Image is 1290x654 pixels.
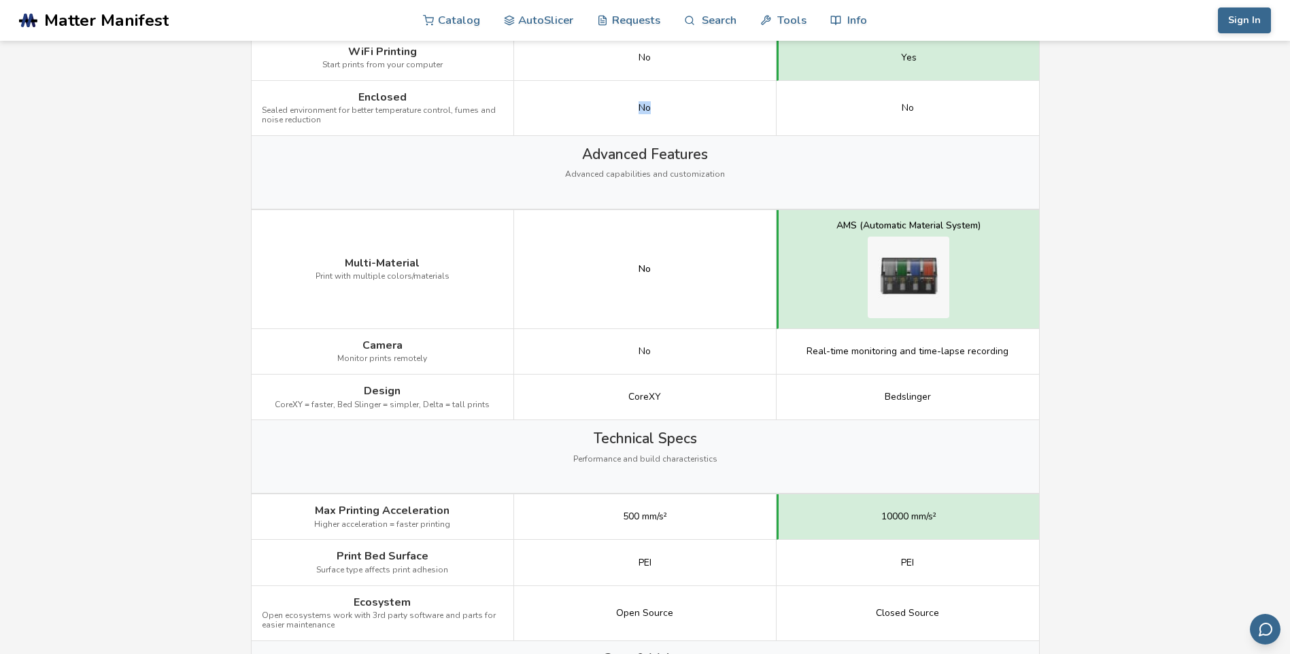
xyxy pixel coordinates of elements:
[639,264,651,275] div: No
[639,52,651,63] span: No
[639,103,651,114] span: No
[1218,7,1271,33] button: Sign In
[902,103,914,114] span: No
[628,392,661,402] span: CoreXY
[582,146,708,162] span: Advanced Features
[901,52,917,63] span: Yes
[573,455,717,464] span: Performance and build characteristics
[348,46,417,58] span: WiFi Printing
[623,511,667,522] span: 500 mm/s²
[616,608,673,619] span: Open Source
[876,608,939,619] span: Closed Source
[868,237,949,318] img: Bambu Lab A1 multi-material system
[565,170,725,179] span: Advanced capabilities and customization
[885,392,931,402] span: Bedslinger
[358,91,407,103] span: Enclosed
[44,11,169,30] span: Matter Manifest
[337,550,428,562] span: Print Bed Surface
[362,339,403,351] span: Camera
[807,346,1008,357] span: Real-time monitoring and time-lapse recording
[639,346,651,357] span: No
[316,566,448,575] span: Surface type affects print adhesion
[314,520,450,530] span: Higher acceleration = faster printing
[337,354,427,364] span: Monitor prints remotely
[275,400,490,410] span: CoreXY = faster, Bed Slinger = simpler, Delta = tall prints
[901,557,914,568] span: PEI
[639,557,651,568] span: PEI
[354,596,411,608] span: Ecosystem
[262,611,503,630] span: Open ecosystems work with 3rd party software and parts for easier maintenance
[594,430,697,447] span: Technical Specs
[262,106,503,125] span: Sealed environment for better temperature control, fumes and noise reduction
[322,61,443,70] span: Start prints from your computer
[836,220,981,231] div: AMS (Automatic Material System)
[364,385,401,397] span: Design
[315,504,449,517] span: Max Printing Acceleration
[1250,614,1280,644] button: Send feedback via email
[316,272,449,281] span: Print with multiple colors/materials
[881,511,936,522] span: 10000 mm/s²
[345,257,420,269] span: Multi-Material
